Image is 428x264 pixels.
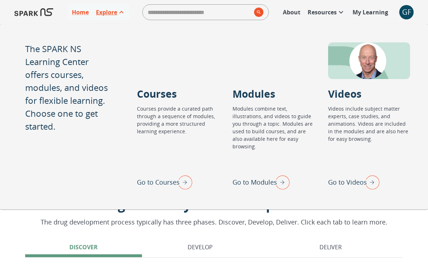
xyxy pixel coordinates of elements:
div: Modules [233,42,314,79]
p: Discover [69,243,98,251]
p: Deliver [319,243,342,251]
p: Home [72,8,89,17]
img: right arrow [272,173,290,191]
div: Go to Modules [233,173,290,191]
img: right arrow [174,173,192,191]
div: GF [399,5,414,19]
p: Explore [96,8,117,17]
p: The SPARK NS Learning Center offers courses, modules, and videos for flexible learning. Choose on... [25,42,112,133]
a: Home [68,4,92,20]
p: Courses [137,86,177,101]
img: right arrow [362,173,379,191]
p: Go to Courses [137,177,180,187]
p: Modules combine text, illustrations, and videos to guide you through a topic. Modules are used to... [233,105,314,173]
div: Go to Videos [328,173,379,191]
p: The drug development process typically has three phases. Discover, Develop, Deliver. Click each t... [41,217,387,227]
p: Videos [328,86,362,101]
div: Go to Courses [137,173,192,191]
a: My Learning [349,4,392,20]
img: Logo of SPARK at Stanford [14,4,53,21]
div: Courses [137,42,219,79]
p: Develop [188,243,213,251]
p: Videos include subject matter experts, case studies, and animations. Videos are included in the m... [328,105,410,173]
p: My Learning [353,8,388,17]
a: Resources [304,4,349,20]
p: Resources [308,8,337,17]
p: Go to Modules [233,177,277,187]
p: Modules [233,86,275,101]
a: Explore [92,4,129,20]
p: About [283,8,300,17]
p: Courses provide a curated path through a sequence of modules, providing a more structured learnin... [137,105,219,173]
p: Go to Videos [328,177,367,187]
button: search [251,5,263,20]
button: account of current user [399,5,414,19]
a: About [279,4,304,20]
div: Videos [328,42,410,79]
